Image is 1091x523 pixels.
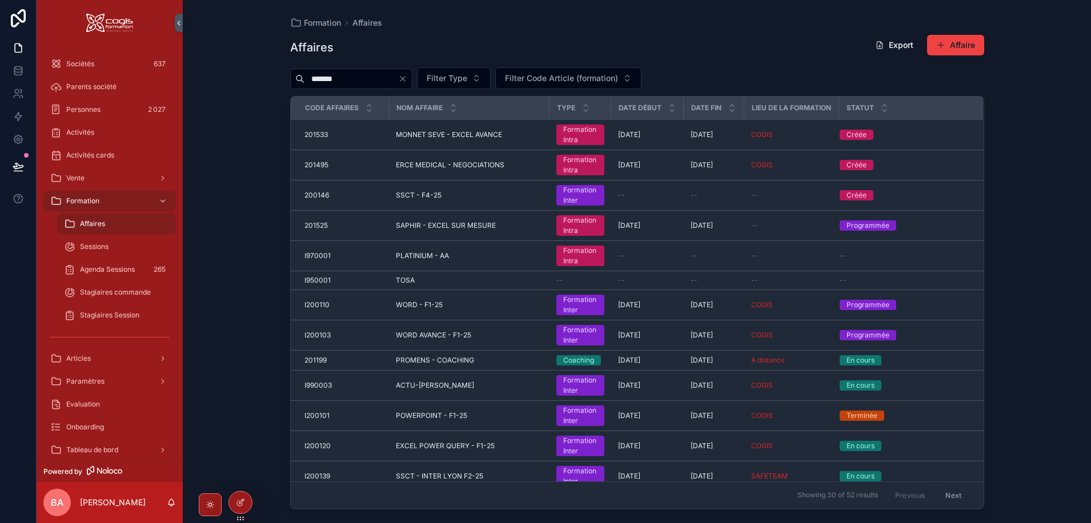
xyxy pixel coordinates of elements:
[618,276,677,285] a: --
[840,160,969,170] a: Créée
[618,300,640,309] span: [DATE]
[751,300,773,309] a: COGIS
[304,411,382,420] a: I200101
[618,251,677,260] a: --
[304,191,329,200] span: 200146
[619,103,661,112] span: Date début
[304,276,382,285] a: I950001
[304,251,382,260] a: I970001
[57,282,176,303] a: Stagiaires commande
[751,472,832,481] a: SAFETEAM
[396,103,443,112] span: Nom Affaire
[751,381,832,390] a: COGIS
[556,436,604,456] a: Formation Inter
[556,276,604,285] a: --
[618,441,640,450] span: [DATE]
[396,441,543,450] a: EXCEL POWER QUERY - F1-25
[691,411,737,420] a: [DATE]
[563,405,597,426] div: Formation Inter
[563,466,597,486] div: Formation Inter
[691,251,697,260] span: --
[43,99,176,120] a: Personnes2 027
[396,130,543,139] a: MONNET SEVE - EXCEL AVANCE
[751,356,785,365] span: A distance
[304,356,327,365] span: 201199
[751,276,832,285] a: --
[417,67,491,89] button: Select Button
[66,128,94,137] span: Activités
[396,221,543,230] a: SAPHIR - EXCEL SUR MESURE
[691,356,737,365] a: [DATE]
[352,17,382,29] a: Affaires
[840,251,847,260] span: --
[556,155,604,175] a: Formation Intra
[563,325,597,345] div: Formation Inter
[840,411,969,421] a: Terminée
[847,471,875,481] div: En cours
[840,276,969,285] a: --
[66,151,114,160] span: Activités cards
[43,417,176,437] a: Onboarding
[752,103,831,112] span: Lieu de la formation
[396,356,474,365] span: PROMENS - COACHING
[563,246,597,266] div: Formation Intra
[396,411,467,420] span: POWERPOINT - F1-25
[563,295,597,315] div: Formation Inter
[398,74,412,83] button: Clear
[751,411,773,420] a: COGIS
[691,472,737,481] a: [DATE]
[396,160,504,170] span: ERCE MEDICAL - NEGOCIATIONS
[618,191,677,200] a: --
[396,472,543,481] a: SSCT - INTER LYON F2-25
[304,160,382,170] a: 201495
[691,130,737,139] a: [DATE]
[840,380,969,391] a: En cours
[80,265,135,274] span: Agenda Sessions
[563,185,597,206] div: Formation Inter
[66,400,100,409] span: Evaluation
[618,381,640,390] span: [DATE]
[691,381,713,390] span: [DATE]
[66,105,101,114] span: Personnes
[618,300,677,309] a: [DATE]
[556,375,604,396] a: Formation Inter
[396,472,483,481] span: SSCT - INTER LYON F2-25
[66,377,105,386] span: Paramètres
[396,276,543,285] a: TOSA
[557,103,575,112] span: Type
[691,441,737,450] a: [DATE]
[847,441,875,451] div: En cours
[304,441,382,450] a: I200120
[691,103,721,112] span: Date fin
[847,160,867,170] div: Créée
[618,160,640,170] span: [DATE]
[556,246,604,266] a: Formation Intra
[563,155,597,175] div: Formation Intra
[691,191,697,200] span: --
[556,276,563,285] span: --
[427,73,467,84] span: Filter Type
[691,221,713,230] span: [DATE]
[51,496,63,509] span: BA
[751,191,832,200] a: --
[556,405,604,426] a: Formation Inter
[556,295,604,315] a: Formation Inter
[691,472,713,481] span: [DATE]
[150,57,169,71] div: 637
[563,124,597,145] div: Formation Intra
[304,191,382,200] a: 200146
[396,331,471,340] span: WORD AVANCE - F1-25
[840,441,969,451] a: En cours
[396,441,495,450] span: EXCEL POWER QUERY - F1-25
[691,221,737,230] a: [DATE]
[751,251,758,260] span: --
[305,103,359,112] span: Code Affaires
[751,356,832,365] a: A distance
[563,375,597,396] div: Formation Inter
[751,441,773,450] span: COGIS
[80,219,105,228] span: Affaires
[691,160,713,170] span: [DATE]
[304,411,330,420] span: I200101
